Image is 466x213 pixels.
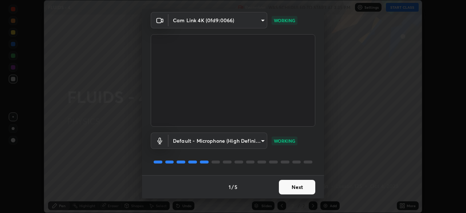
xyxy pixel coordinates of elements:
[279,180,315,194] button: Next
[274,17,295,24] p: WORKING
[232,183,234,191] h4: /
[274,138,295,144] p: WORKING
[229,183,231,191] h4: 1
[169,133,267,149] div: Cam Link 4K (0fd9:0066)
[234,183,237,191] h4: 5
[169,12,267,28] div: Cam Link 4K (0fd9:0066)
